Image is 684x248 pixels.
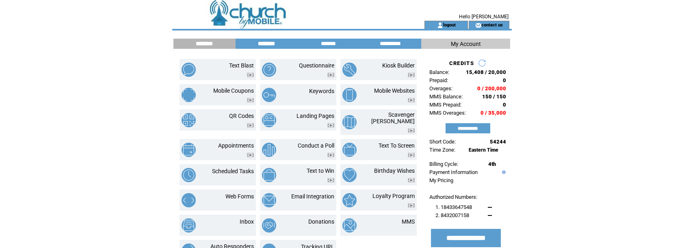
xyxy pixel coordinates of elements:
a: Loyalty Program [372,193,415,199]
span: Time Zone: [429,147,455,153]
a: Web Forms [225,193,254,200]
img: scheduled-tasks.png [182,168,196,182]
img: contact_us_icon.gif [475,22,481,28]
a: Text to Win [307,168,334,174]
span: Short Code: [429,139,456,145]
img: video.png [327,73,334,77]
a: Kiosk Builder [382,62,415,69]
a: Appointments [218,142,254,149]
span: 15,408 / 20,000 [466,69,506,75]
span: 0 [503,77,506,83]
span: Billing Cycle: [429,161,458,167]
a: Scheduled Tasks [212,168,254,174]
span: MMS Balance: [429,94,463,100]
a: Text To Screen [379,142,415,149]
a: Inbox [240,218,254,225]
span: 4th [488,161,496,167]
img: mms.png [342,218,357,233]
a: Conduct a Poll [298,142,334,149]
a: logout [443,22,456,27]
img: text-to-win.png [262,168,276,182]
img: conduct-a-poll.png [262,143,276,157]
span: Eastern Time [469,147,498,153]
img: landing-pages.png [262,113,276,127]
img: loyalty-program.png [342,193,357,207]
span: Hello [PERSON_NAME] [459,14,509,20]
img: web-forms.png [182,193,196,207]
a: Donations [308,218,334,225]
img: text-blast.png [182,63,196,77]
img: donations.png [262,218,276,233]
img: birthday-wishes.png [342,168,357,182]
a: Scavenger [PERSON_NAME] [371,111,415,124]
span: 54244 [490,139,506,145]
span: Authorized Numbers: [429,194,477,200]
img: qr-codes.png [182,113,196,127]
img: appointments.png [182,143,196,157]
a: MMS [402,218,415,225]
img: scavenger-hunt.png [342,115,357,129]
span: MMS Prepaid: [429,102,461,108]
img: video.png [327,178,334,183]
a: Email Integration [291,193,334,200]
a: Questionnaire [299,62,334,69]
span: 0 / 200,000 [477,85,506,91]
img: questionnaire.png [262,63,276,77]
span: MMS Overages: [429,110,466,116]
img: mobile-websites.png [342,88,357,102]
img: video.png [408,73,415,77]
a: Birthday Wishes [374,168,415,174]
a: contact us [481,22,503,27]
span: 1. 18433647548 [435,204,472,210]
a: Payment Information [429,169,478,175]
a: QR Codes [229,113,254,119]
a: Keywords [309,88,334,94]
img: email-integration.png [262,193,276,207]
img: kiosk-builder.png [342,63,357,77]
a: My Pricing [429,177,453,183]
img: video.png [408,98,415,102]
img: video.png [247,153,254,157]
span: My Account [451,41,481,47]
a: Text Blast [229,62,254,69]
img: video.png [247,98,254,102]
a: Landing Pages [297,113,334,119]
span: Overages: [429,85,452,91]
img: help.gif [500,170,506,174]
span: Prepaid: [429,77,448,83]
img: mobile-coupons.png [182,88,196,102]
span: 2. 8432007158 [435,212,469,218]
a: Mobile Websites [374,87,415,94]
span: Balance: [429,69,449,75]
span: CREDITS [449,60,474,66]
img: keywords.png [262,88,276,102]
span: 0 / 35,000 [481,110,506,116]
a: Mobile Coupons [213,87,254,94]
img: video.png [327,153,334,157]
img: video.png [247,123,254,128]
img: video.png [408,153,415,157]
img: inbox.png [182,218,196,233]
span: 150 / 150 [482,94,506,100]
img: text-to-screen.png [342,143,357,157]
img: video.png [327,123,334,128]
img: video.png [408,178,415,183]
span: 0 [503,102,506,108]
img: account_icon.gif [437,22,443,28]
img: video.png [247,73,254,77]
img: video.png [408,128,415,133]
img: video.png [408,203,415,208]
